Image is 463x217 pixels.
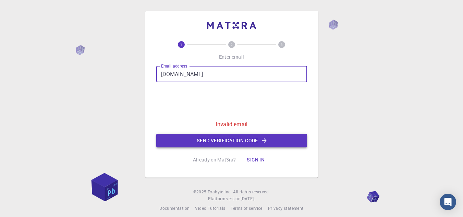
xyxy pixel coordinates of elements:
iframe: reCAPTCHA [180,88,284,114]
a: Privacy statement [268,205,304,212]
a: Video Tutorials [195,205,225,212]
text: 2 [231,42,233,47]
span: Video Tutorials [195,205,225,211]
span: Terms of service [231,205,262,211]
button: Sign in [241,153,270,167]
span: Documentation [159,205,190,211]
a: Exabyte Inc. [208,189,232,195]
text: 3 [281,42,283,47]
p: Invalid email [216,120,247,128]
p: Already on Mat3ra? [193,156,236,163]
text: 1 [180,42,182,47]
span: [DATE] . [241,196,255,201]
span: Exabyte Inc. [208,189,232,194]
span: All rights reserved. [233,189,270,195]
span: Platform version [208,195,241,202]
span: © 2025 [193,189,208,195]
button: Send verification code [156,134,307,147]
a: [DATE]. [241,195,255,202]
a: Documentation [159,205,190,212]
a: Terms of service [231,205,262,212]
span: Privacy statement [268,205,304,211]
div: Open Intercom Messenger [440,194,456,210]
label: Email address [161,63,187,69]
p: Enter email [219,53,244,60]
